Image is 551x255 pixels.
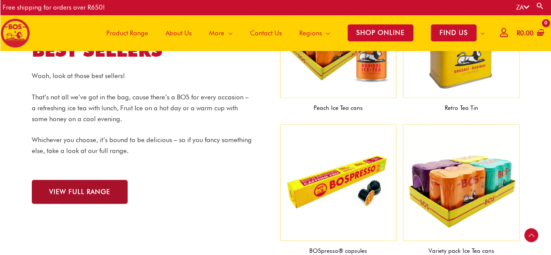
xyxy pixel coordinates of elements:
a: SHOP ONLINE [339,15,422,51]
span: More [209,20,224,46]
p: That’s not all we’ve got in the bag, cause there’s a BOS for every occasion – a refreshing ice te... [32,92,254,124]
span: About Us [166,20,192,46]
img: BOS logo finals-200px [0,18,30,48]
p: Whichever you choose, it’s bound to be delicious – so if you fancy something else, take a look at... [32,135,254,156]
bdi: 0.00 [517,29,534,37]
span: Contact Us [250,20,282,46]
span: FIND US [431,24,477,41]
a: View Shopping Cart, empty [515,24,544,43]
a: Regions [291,15,339,51]
a: More [200,15,241,51]
a: VIEW FULL RANGE [32,180,128,204]
p: Wooh, look at those best sellers! [32,71,254,82]
span: VIEW FULL RANGE [49,189,110,195]
a: About Us [157,15,200,51]
span: Regions [299,20,322,46]
a: Contact Us [241,15,291,51]
img: bos variety pack 300ml [403,124,520,241]
a: Product Range [98,15,157,51]
a: ZA [516,3,529,11]
figcaption: Retro Tea Tin [403,98,520,118]
figcaption: Peach Ice Tea cans [280,98,397,118]
span: Product Range [106,20,148,46]
a: Search button [536,2,544,10]
span: R [517,29,520,37]
span: SHOP ONLINE [348,24,413,41]
img: bospresso® capsules [280,124,397,241]
nav: Site Navigation [91,15,494,51]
